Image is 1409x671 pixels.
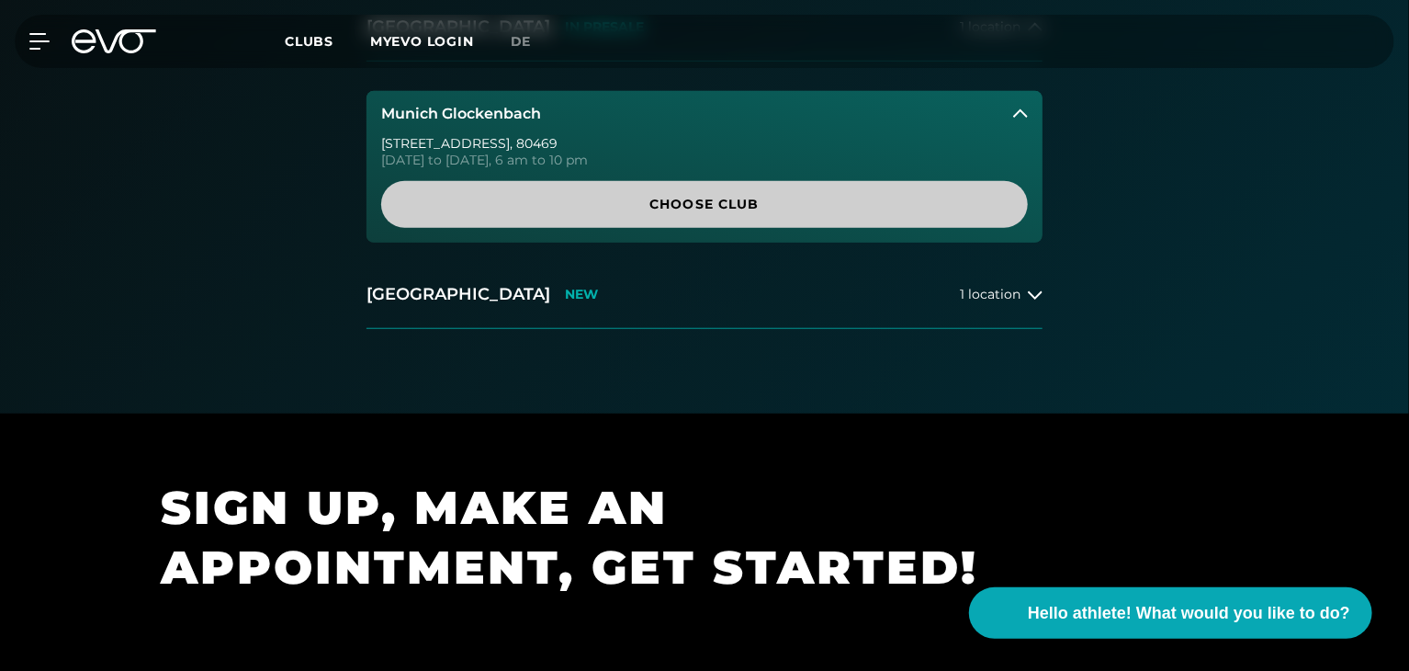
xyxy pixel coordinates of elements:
button: Munich Glockenbach [366,91,1043,137]
font: [DATE] to [DATE], 6 am to 10 pm [381,152,588,168]
font: de [511,33,532,50]
a: MYEVO LOGIN [370,33,474,50]
a: de [511,31,554,52]
font: Hello athlete! What would you like to do? [1028,604,1350,622]
font: NEW [565,286,598,302]
font: Choose Club [649,196,759,212]
font: , 80469 [510,135,558,152]
font: SIGN UP, MAKE AN APPOINTMENT, GET STARTED! [161,480,978,596]
font: [STREET_ADDRESS] [381,135,510,152]
font: location [968,286,1020,302]
font: Clubs [285,33,333,50]
a: Clubs [285,32,370,50]
font: [GEOGRAPHIC_DATA] [366,284,550,304]
font: 1 [960,286,964,302]
button: [GEOGRAPHIC_DATA]NEW1 location [366,261,1043,329]
button: Hello athlete! What would you like to do? [969,587,1372,639]
a: Choose Club [381,181,1028,228]
font: Munich Glockenbach [381,105,541,122]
